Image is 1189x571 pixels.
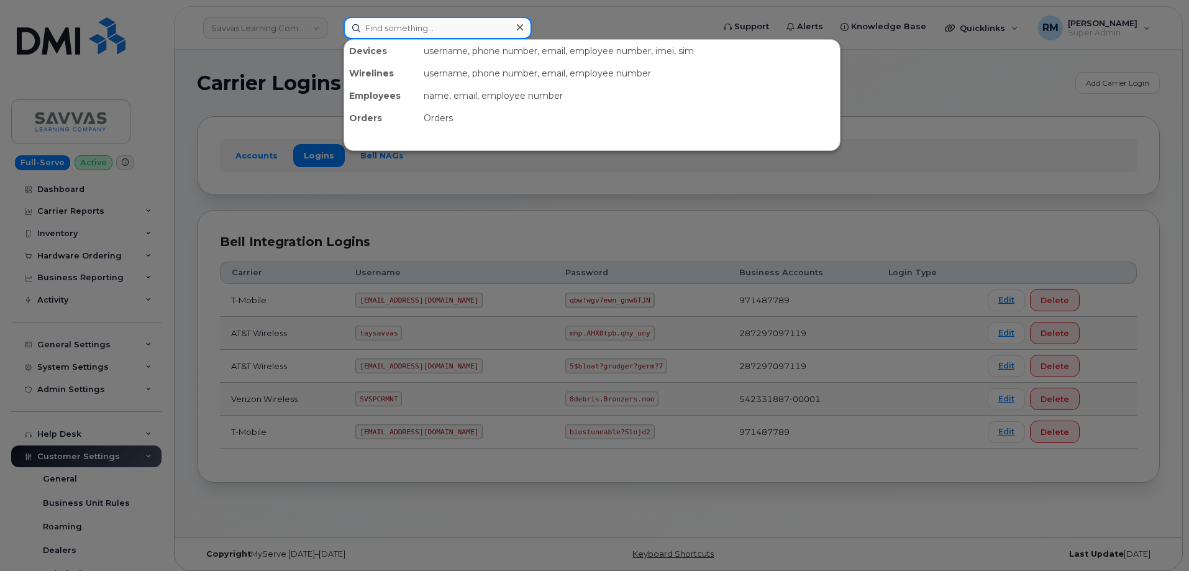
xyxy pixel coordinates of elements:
[344,40,419,62] div: Devices
[419,107,840,129] div: Orders
[419,40,840,62] div: username, phone number, email, employee number, imei, sim
[344,107,419,129] div: Orders
[419,62,840,85] div: username, phone number, email, employee number
[1135,517,1180,562] iframe: Messenger Launcher
[344,62,419,85] div: Wirelines
[419,85,840,107] div: name, email, employee number
[344,85,419,107] div: Employees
